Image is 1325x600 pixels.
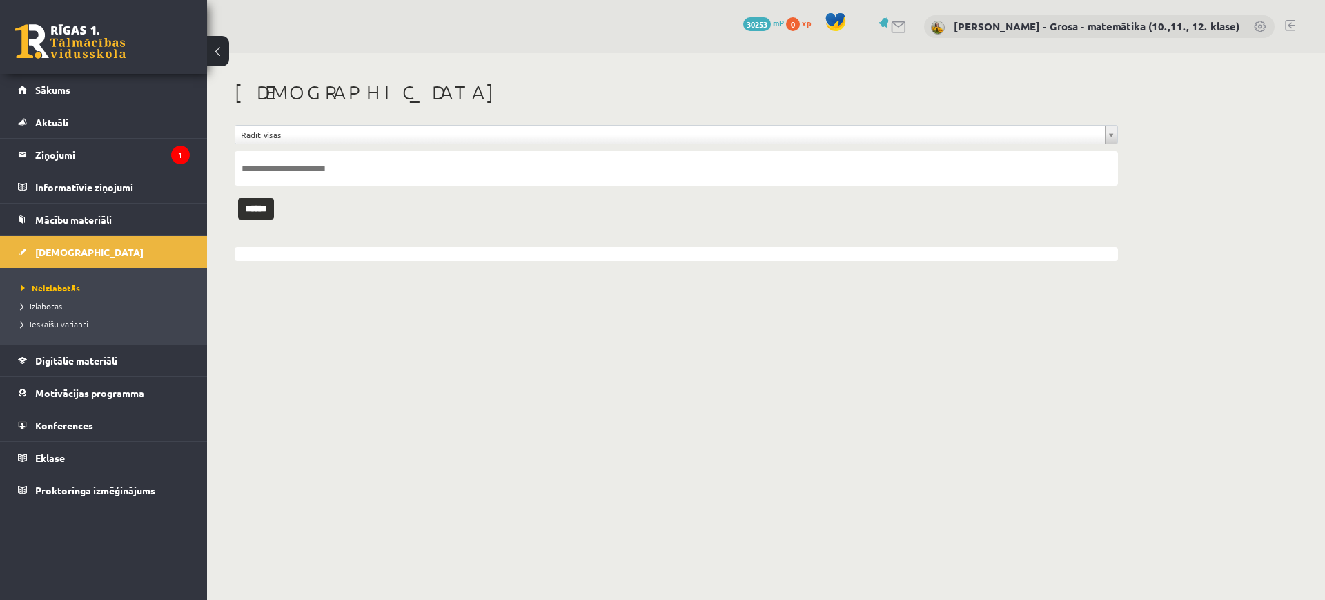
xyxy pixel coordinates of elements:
[35,139,190,171] legend: Ziņojumi
[773,17,784,28] span: mP
[21,282,80,293] span: Neizlabotās
[18,377,190,409] a: Motivācijas programma
[786,17,818,28] a: 0 xp
[35,484,155,496] span: Proktoringa izmēģinājums
[18,171,190,203] a: Informatīvie ziņojumi
[931,21,945,35] img: Laima Tukāne - Grosa - matemātika (10.,11., 12. klase)
[15,24,126,59] a: Rīgas 1. Tālmācības vidusskola
[18,74,190,106] a: Sākums
[35,387,144,399] span: Motivācijas programma
[35,452,65,464] span: Eklase
[21,300,193,312] a: Izlabotās
[35,213,112,226] span: Mācību materiāli
[21,300,62,311] span: Izlabotās
[802,17,811,28] span: xp
[18,204,190,235] a: Mācību materiāli
[35,419,93,432] span: Konferences
[21,318,88,329] span: Ieskaišu varianti
[954,19,1239,33] a: [PERSON_NAME] - Grosa - matemātika (10.,11., 12. klase)
[21,282,193,294] a: Neizlabotās
[35,84,70,96] span: Sākums
[35,171,190,203] legend: Informatīvie ziņojumi
[18,139,190,171] a: Ziņojumi1
[18,474,190,506] a: Proktoringa izmēģinājums
[18,236,190,268] a: [DEMOGRAPHIC_DATA]
[35,246,144,258] span: [DEMOGRAPHIC_DATA]
[21,318,193,330] a: Ieskaišu varianti
[235,81,1118,104] h1: [DEMOGRAPHIC_DATA]
[743,17,771,31] span: 30253
[743,17,784,28] a: 30253 mP
[235,126,1117,144] a: Rādīt visas
[18,345,190,376] a: Digitālie materiāli
[241,126,1099,144] span: Rādīt visas
[18,409,190,441] a: Konferences
[786,17,800,31] span: 0
[35,354,117,367] span: Digitālie materiāli
[171,146,190,164] i: 1
[18,442,190,474] a: Eklase
[35,116,68,128] span: Aktuāli
[18,106,190,138] a: Aktuāli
